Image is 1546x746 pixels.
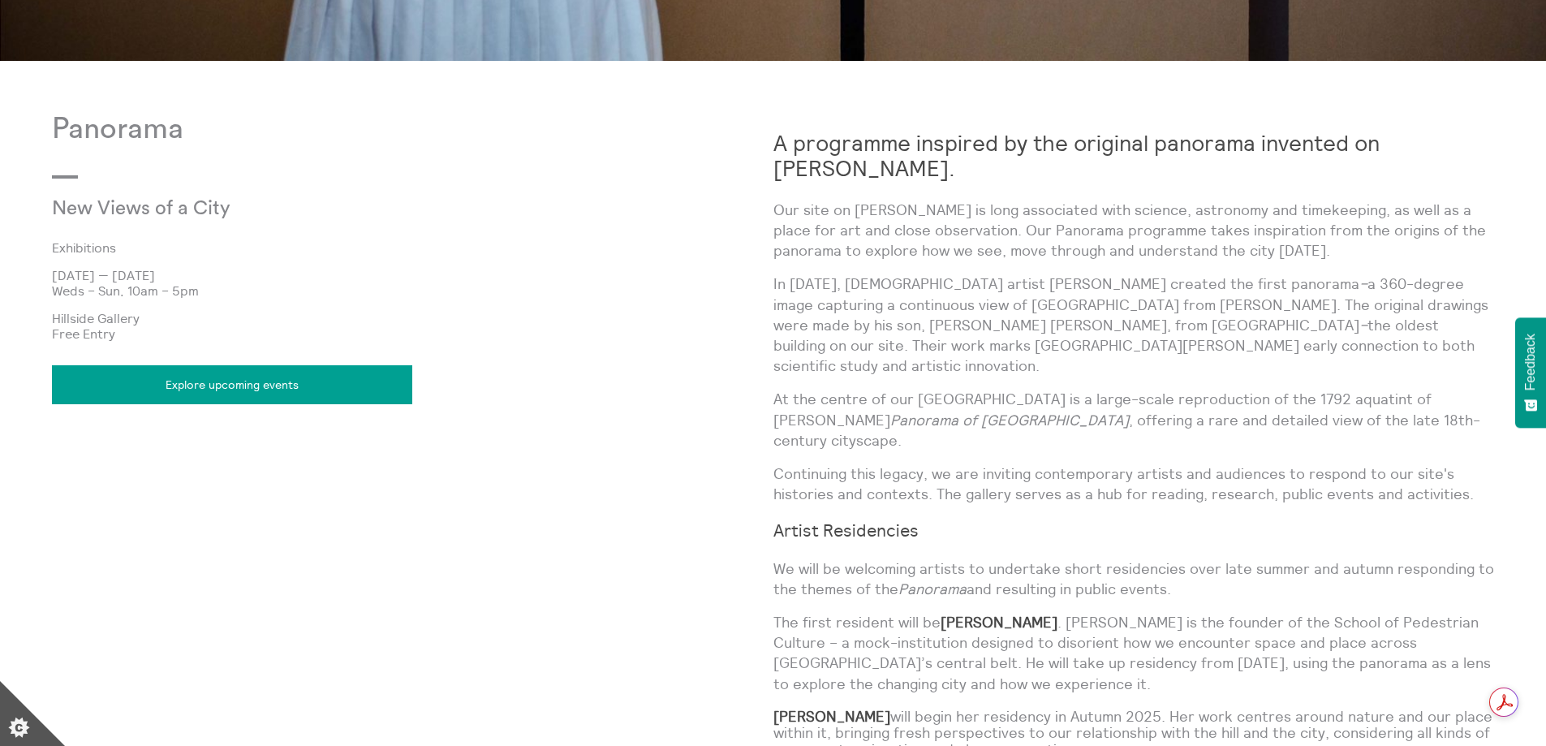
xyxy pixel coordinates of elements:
[52,311,773,326] p: Hillside Gallery
[898,580,967,598] em: Panorama
[773,274,1495,376] p: In [DATE], [DEMOGRAPHIC_DATA] artist [PERSON_NAME] created the first panorama a 360-degree image ...
[52,283,773,298] p: Weds – Sun, 10am – 5pm
[773,200,1495,261] p: Our site on [PERSON_NAME] is long associated with science, astronomy and timekeeping, as well as ...
[1523,334,1538,390] span: Feedback
[773,707,890,726] strong: [PERSON_NAME]
[1359,316,1367,334] em: –
[941,613,1057,632] strong: [PERSON_NAME]
[773,464,1495,504] p: Continuing this legacy, we are inviting contemporary artists and audiences to respond to our site...
[890,411,1129,429] em: Panorama of [GEOGRAPHIC_DATA]
[773,520,919,541] strong: Artist Residencies
[52,268,773,282] p: [DATE] — [DATE]
[52,365,412,404] a: Explore upcoming events
[773,558,1495,599] p: We will be welcoming artists to undertake short residencies over late summer and autumn respondin...
[52,240,747,255] a: Exhibitions
[773,612,1495,694] p: The first resident will be . [PERSON_NAME] is the founder of the School of Pedestrian Culture – a...
[1515,317,1546,428] button: Feedback - Show survey
[52,198,532,221] p: New Views of a City
[773,389,1495,451] p: At the centre of our [GEOGRAPHIC_DATA] is a large-scale reproduction of the 1792 aquatint of [PER...
[52,113,773,146] p: Panorama
[52,326,773,341] p: Free Entry
[773,129,1380,182] strong: A programme inspired by the original panorama invented on [PERSON_NAME].
[1359,274,1367,293] em: –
